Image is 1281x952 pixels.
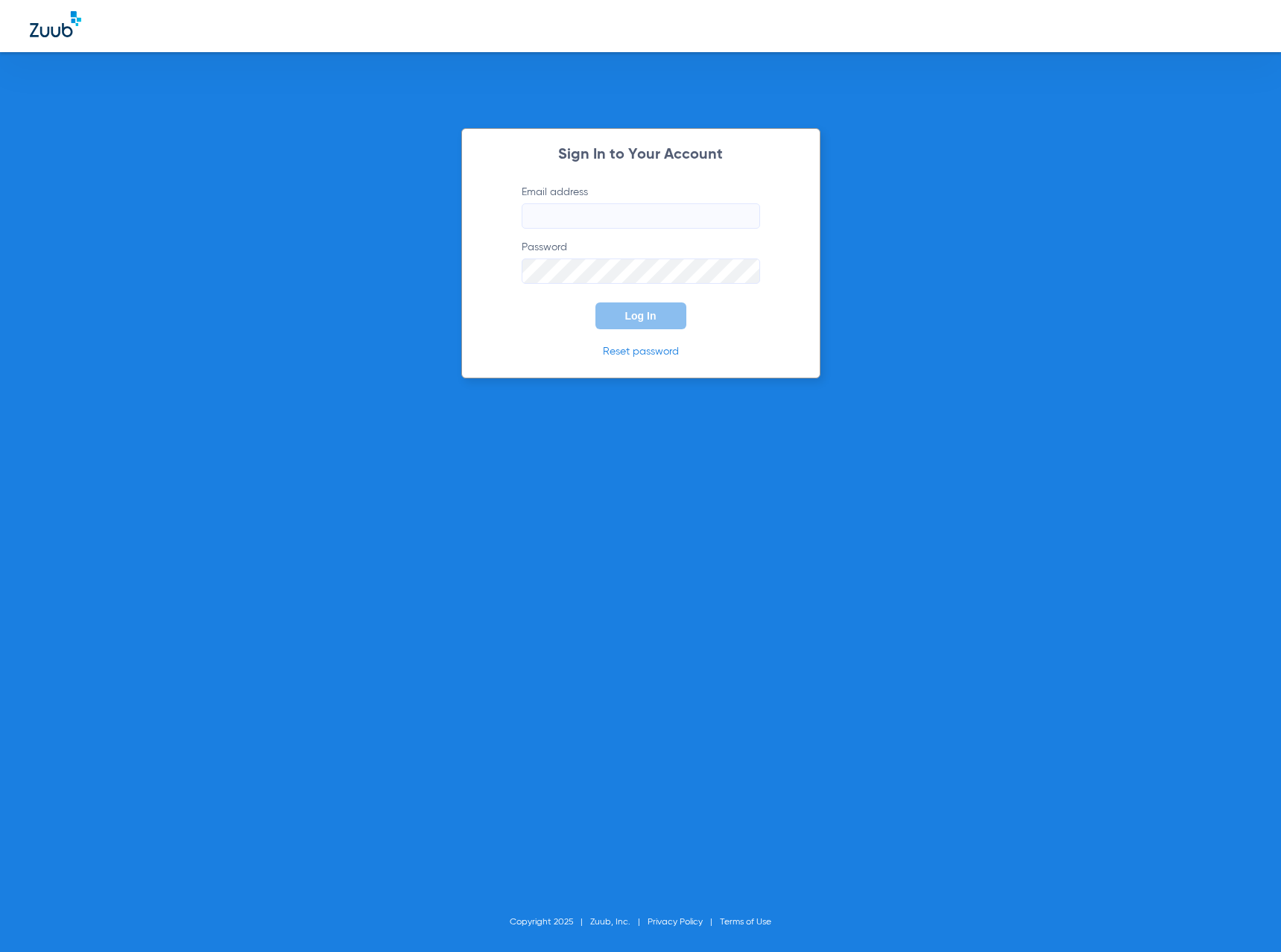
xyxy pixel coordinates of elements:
li: Copyright 2025 [510,915,590,930]
li: Zuub, Inc. [590,915,648,930]
span: Log In [625,310,657,322]
input: Email address [522,203,760,229]
img: Zuub Logo [30,11,81,37]
label: Email address [522,185,760,229]
iframe: Chat Widget [1206,880,1281,952]
h2: Sign In to Your Account [499,147,782,162]
a: Privacy Policy [648,918,703,927]
label: Password [522,240,760,284]
a: Reset password [603,346,679,357]
input: Password [522,258,760,284]
a: Terms of Use [720,918,771,927]
button: Log In [595,302,686,329]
